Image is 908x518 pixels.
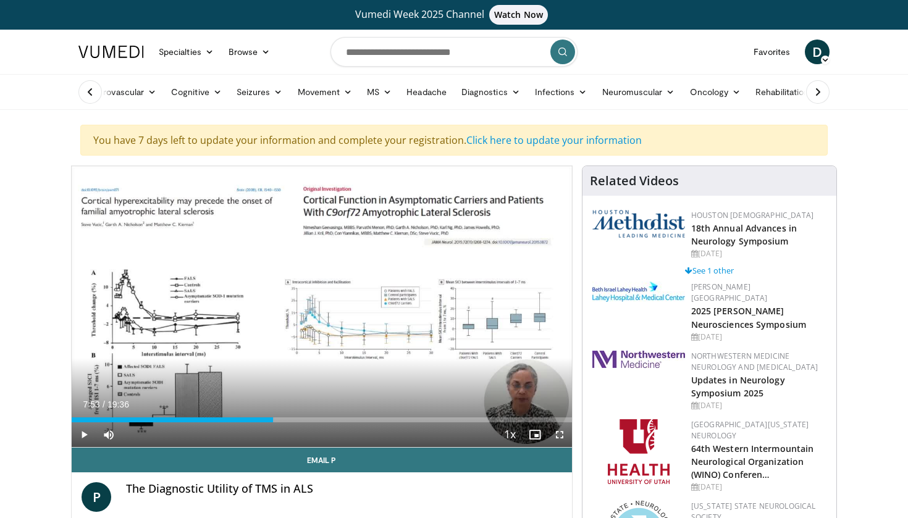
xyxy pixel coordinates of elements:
[595,80,683,104] a: Neuromuscular
[359,80,399,104] a: MS
[330,37,578,67] input: Search topics, interventions
[80,5,828,25] a: Vumedi Week 2025 ChannelWatch Now
[691,419,809,441] a: [GEOGRAPHIC_DATA][US_STATE] Neurology
[290,80,360,104] a: Movement
[691,305,806,330] a: 2025 [PERSON_NAME] Neurosciences Symposium
[805,40,830,64] a: D
[748,80,816,104] a: Rehabilitation
[96,422,121,447] button: Mute
[746,40,797,64] a: Favorites
[691,351,818,372] a: Northwestern Medicine Neurology and [MEDICAL_DATA]
[229,80,290,104] a: Seizures
[83,399,99,409] span: 7:53
[691,374,785,399] a: Updates in Neurology Symposium 2025
[107,399,129,409] span: 19:36
[691,222,797,247] a: 18th Annual Advances in Neurology Symposium
[72,417,572,422] div: Progress Bar
[466,133,642,147] a: Click here to update your information
[72,422,96,447] button: Play
[590,173,679,188] h4: Related Videos
[691,400,826,411] div: [DATE]
[103,399,105,409] span: /
[454,80,528,104] a: Diagnostics
[72,166,572,448] video-js: Video Player
[691,482,826,493] div: [DATE]
[592,282,685,302] img: e7977282-282c-4444-820d-7cc2733560fd.jpg.150x105_q85_autocrop_double_scale_upscale_version-0.2.jpg
[221,40,278,64] a: Browse
[685,265,734,276] a: See 1 other
[80,125,828,156] div: You have 7 days left to update your information and complete your registration.
[78,46,144,58] img: VuMedi Logo
[71,80,164,104] a: Cerebrovascular
[592,210,685,238] img: 5e4488cc-e109-4a4e-9fd9-73bb9237ee91.png.150x105_q85_autocrop_double_scale_upscale_version-0.2.png
[399,80,454,104] a: Headache
[72,448,572,472] a: Email P
[691,248,826,259] div: [DATE]
[489,5,548,25] span: Watch Now
[691,210,813,220] a: Houston [DEMOGRAPHIC_DATA]
[164,80,229,104] a: Cognitive
[691,282,768,303] a: [PERSON_NAME][GEOGRAPHIC_DATA]
[683,80,749,104] a: Oncology
[547,422,572,447] button: Fullscreen
[592,351,685,368] img: 2a462fb6-9365-492a-ac79-3166a6f924d8.png.150x105_q85_autocrop_double_scale_upscale_version-0.2.jpg
[82,482,111,512] a: P
[126,482,562,496] h4: The Diagnostic Utility of TMS in ALS
[523,422,547,447] button: Enable picture-in-picture mode
[528,80,595,104] a: Infections
[498,422,523,447] button: Playback Rate
[355,7,553,21] span: Vumedi Week 2025 Channel
[691,443,814,480] a: 64th Western Intermountain Neurological Organization (WINO) Conferen…
[151,40,221,64] a: Specialties
[608,419,670,484] img: f6362829-b0a3-407d-a044-59546adfd345.png.150x105_q85_autocrop_double_scale_upscale_version-0.2.png
[691,332,826,343] div: [DATE]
